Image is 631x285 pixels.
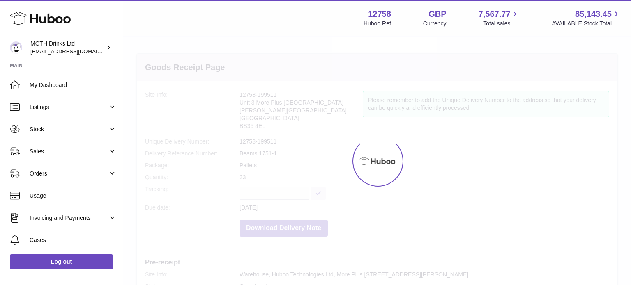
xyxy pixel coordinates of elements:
[368,9,391,20] strong: 12758
[30,103,108,111] span: Listings
[10,254,113,269] a: Log out
[30,48,121,55] span: [EMAIL_ADDRESS][DOMAIN_NAME]
[30,40,104,55] div: MOTH Drinks Ltd
[479,9,520,27] a: 7,567.77 Total sales
[30,125,108,133] span: Stock
[30,81,117,89] span: My Dashboard
[552,20,621,27] span: AVAILABLE Stock Total
[30,214,108,222] span: Invoicing and Payments
[479,9,511,20] span: 7,567.77
[30,148,108,155] span: Sales
[483,20,520,27] span: Total sales
[423,20,447,27] div: Currency
[575,9,612,20] span: 85,143.45
[30,192,117,200] span: Usage
[10,41,22,54] img: orders@mothdrinks.com
[30,236,117,244] span: Cases
[428,9,446,20] strong: GBP
[552,9,621,27] a: 85,143.45 AVAILABLE Stock Total
[364,20,391,27] div: Huboo Ref
[30,170,108,178] span: Orders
